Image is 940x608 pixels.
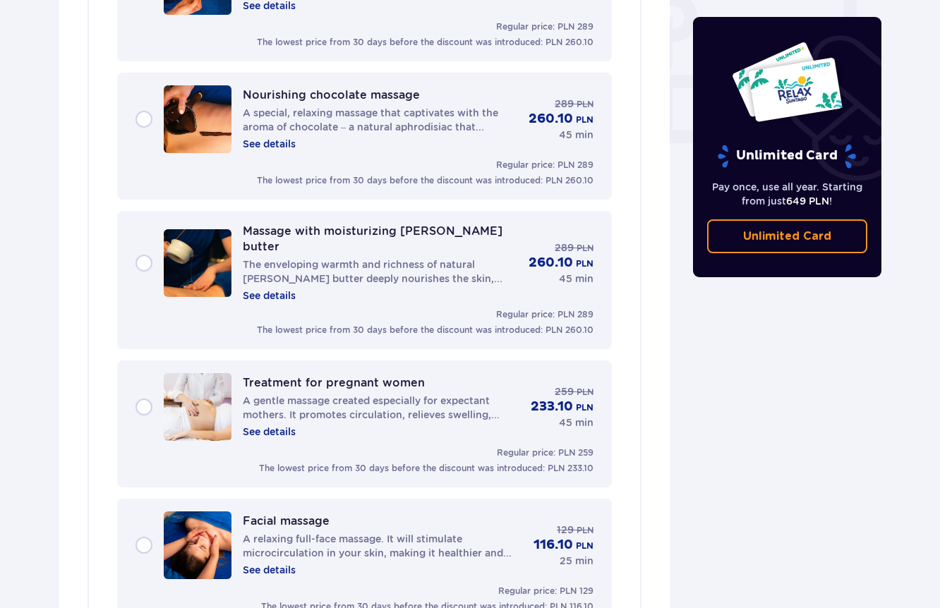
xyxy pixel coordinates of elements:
font: 116.10 [534,537,573,553]
font: The lowest price from 30 days before the discount was introduced: PLN 260.10 [257,175,593,186]
font: Regular price: PLN 129 [498,585,593,596]
font: A gentle massage created especially for expectant mothers. It promotes circulation, relieves swel... [243,395,512,477]
font: Unlimited Card [736,147,838,164]
font: Pay once, use all year. Starting from just [712,181,862,207]
img: 68e4dceacfb17020602383.jpg [164,85,231,153]
font: PLN [577,387,593,397]
img: Two year-round cards for Suntago with the inscription 'UNLIMITED RELAX', on a white background wi... [731,41,843,123]
font: Regular price: PLN 289 [496,21,593,32]
font: See details [243,290,296,301]
font: A relaxing full-face massage. It will stimulate microcirculation in your skin, making it healthie... [243,533,512,573]
font: The enveloping warmth and richness of natural [PERSON_NAME] butter deeply nourishes the skin, res... [243,259,503,327]
font: 259 [555,386,574,397]
font: 45 min [559,273,593,284]
font: The lowest price from 30 days before the discount was introduced: PLN 260.10 [257,37,593,47]
font: 260.10 [529,111,573,127]
font: 45 min [559,417,593,428]
font: See details [243,426,296,437]
font: 289 [555,242,574,253]
font: Unlimited Card [743,231,831,242]
font: Facial massage [243,514,330,528]
font: PLN [576,116,593,124]
font: A special, relaxing massage that captivates with the aroma of chocolate – a natural aphrodisiac t... [243,107,514,189]
font: ! [829,195,832,207]
font: 233.10 [531,399,573,415]
font: Massage with moisturizing [PERSON_NAME] butter [243,224,502,253]
font: Regular price: PLN 289 [496,309,593,320]
font: 25 min [560,555,593,566]
font: PLN [577,525,593,535]
font: Treatment for pregnant women [243,376,425,389]
img: 68e4dceb45e59768199229.jpg [164,229,231,297]
font: Regular price: PLN 289 [496,159,593,170]
font: PLN [577,99,593,109]
font: See details [243,564,296,576]
font: The lowest price from 30 days before the discount was introduced: PLN 233.10 [259,463,593,473]
font: Regular price: PLN 259 [497,447,593,458]
font: See details [243,138,296,150]
font: Nourishing chocolate massage [243,88,420,102]
font: PLN [576,260,593,268]
img: 68e4ddafa23e5227855548.jpg [164,511,231,579]
font: 260.10 [529,255,573,271]
font: 649 PLN [786,195,829,207]
font: PLN [576,542,593,550]
img: 68e4ddb01d9c6153186885.jpg [164,373,231,441]
font: 129 [557,524,574,535]
font: PLN [577,243,593,253]
font: 289 [555,98,574,109]
a: Unlimited Card [707,219,868,253]
font: PLN [576,403,593,412]
font: The lowest price from 30 days before the discount was introduced: PLN 260.10 [257,324,593,335]
font: 45 min [559,129,593,140]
